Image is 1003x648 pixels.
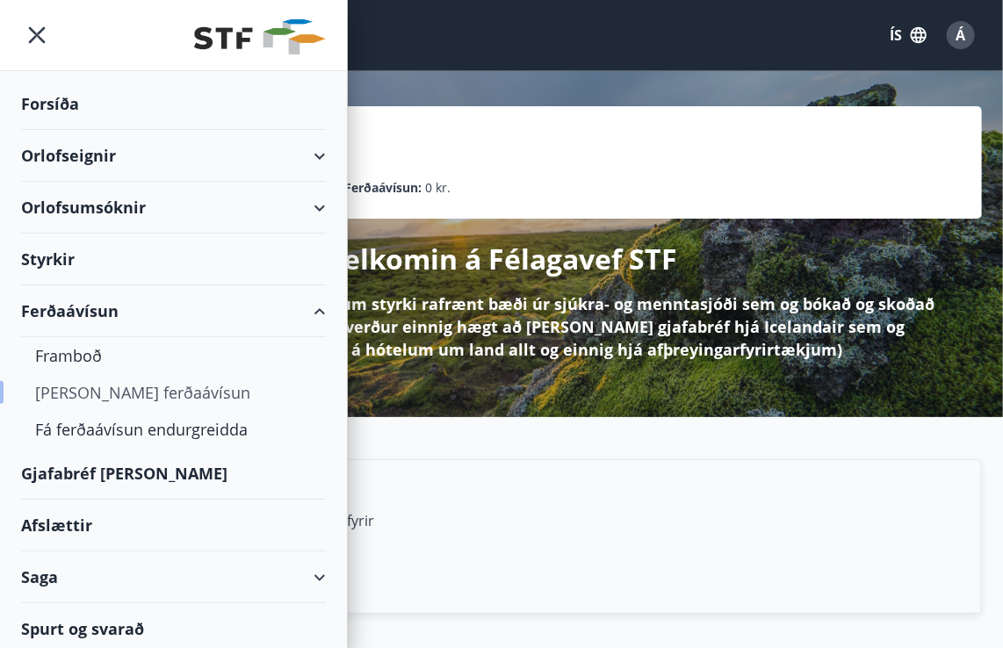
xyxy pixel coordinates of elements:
[344,178,422,198] p: Ferðaávísun :
[35,374,312,411] div: [PERSON_NAME] ferðaávísun
[326,240,677,278] p: Velkomin á Félagavef STF
[880,19,936,51] button: ÍS
[21,234,326,285] div: Styrkir
[21,182,326,234] div: Orlofsumsóknir
[21,285,326,337] div: Ferðaávísun
[956,25,966,45] span: Á
[49,292,954,361] p: Hér á Félagavefnum getur þú sótt um styrki rafrænt bæði úr sjúkra- og menntasjóði sem og bókað og...
[35,337,312,374] div: Framboð
[21,551,326,603] div: Saga
[35,411,312,448] div: Fá ferðaávísun endurgreidda
[21,130,326,182] div: Orlofseignir
[194,19,326,54] img: union_logo
[940,14,982,56] button: Á
[425,178,451,198] span: 0 kr.
[21,500,326,551] div: Afslættir
[21,448,326,500] div: Gjafabréf [PERSON_NAME]
[21,78,326,130] div: Forsíða
[21,19,53,51] button: menu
